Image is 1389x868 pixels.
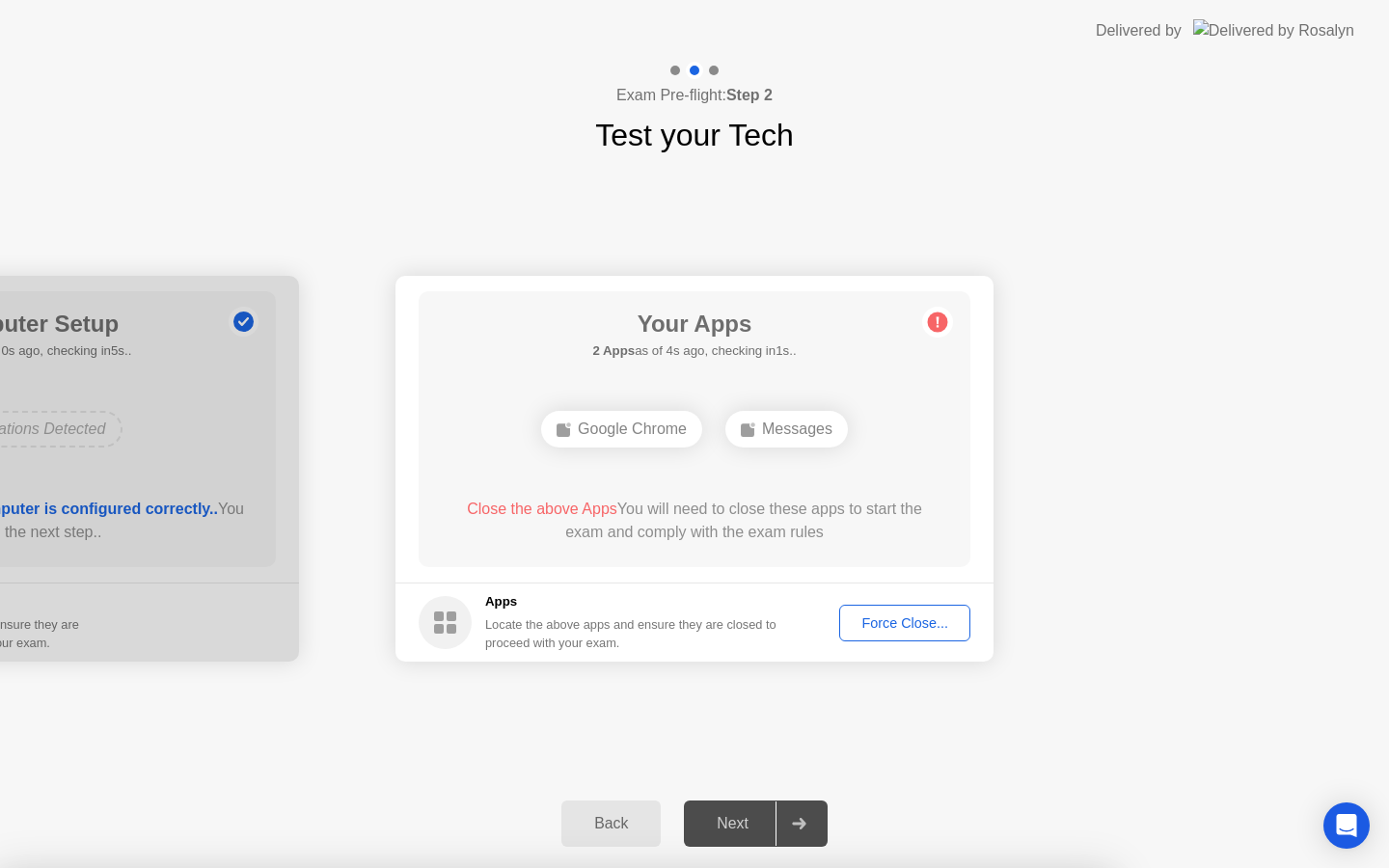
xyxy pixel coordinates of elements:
[595,112,794,158] h1: Test your Tech
[467,501,617,517] span: Close the above Apps
[616,84,773,107] h4: Exam Pre-flight:
[726,87,773,103] b: Step 2
[592,343,635,358] b: 2 Apps
[690,815,776,832] div: Next
[725,411,848,448] div: Messages
[1323,802,1370,849] div: Open Intercom Messenger
[541,411,702,448] div: Google Chrome
[592,307,796,341] h1: Your Apps
[592,341,796,361] h5: as of 4s ago, checking in1s..
[846,615,964,631] div: Force Close...
[1096,19,1182,42] div: Delivered by
[485,615,777,652] div: Locate the above apps and ensure they are closed to proceed with your exam.
[567,815,655,832] div: Back
[1193,19,1354,41] img: Delivered by Rosalyn
[447,498,943,544] div: You will need to close these apps to start the exam and comply with the exam rules
[485,592,777,611] h5: Apps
